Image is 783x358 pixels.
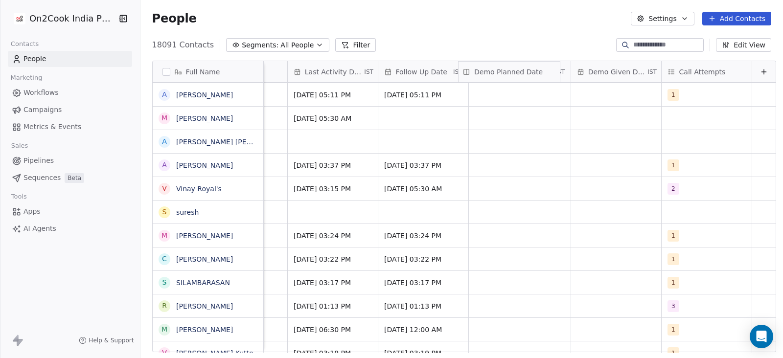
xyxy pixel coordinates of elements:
button: Edit View [716,38,771,52]
a: [PERSON_NAME] [PERSON_NAME] [176,138,292,146]
div: A [162,89,167,100]
div: V [162,348,167,358]
div: M [161,230,167,241]
span: [DATE] 05:30 AM [294,113,372,123]
span: Segments: [242,40,278,50]
span: People [152,11,197,26]
div: M [161,113,167,123]
div: s [162,207,166,217]
span: Sales [7,138,32,153]
span: AI Agents [23,224,56,234]
span: IST [453,68,462,76]
button: Filter [335,38,376,52]
a: Metrics & Events [8,119,132,135]
span: [DATE] 06:30 PM [294,325,372,335]
a: [PERSON_NAME] [176,114,233,122]
a: SequencesBeta [8,170,132,186]
span: Campaigns [23,105,62,115]
span: 18091 Contacts [152,39,214,51]
span: On2Cook India Pvt. Ltd. [29,12,115,25]
button: Add Contacts [702,12,771,25]
div: V [162,183,167,194]
a: [PERSON_NAME] [176,255,233,263]
a: Workflows [8,85,132,101]
img: on2cook%20logo-04%20copy.jpg [14,13,25,24]
span: All People [280,40,314,50]
button: Settings [631,12,694,25]
span: [DATE] 05:11 PM [384,90,462,100]
span: IST [647,68,657,76]
div: grid [153,83,264,353]
button: On2Cook India Pvt. Ltd. [12,10,111,27]
span: [DATE] 03:37 PM [294,160,372,170]
span: [DATE] 03:22 PM [384,254,462,264]
a: [PERSON_NAME] [176,326,233,334]
span: [DATE] 03:17 PM [384,278,462,288]
span: Last Activity Date [305,67,363,77]
a: AI Agents [8,221,132,237]
span: Call Attempts [679,67,726,77]
div: m [161,324,167,335]
a: [PERSON_NAME] [176,161,233,169]
span: 1 [668,277,679,289]
div: Full Name [153,61,263,82]
div: S [162,277,166,288]
span: [DATE] 01:13 PM [294,301,372,311]
span: Full Name [186,67,220,77]
span: 1 [668,159,679,171]
span: [DATE] 03:19 PM [294,348,372,358]
div: Call Attempts [662,61,752,82]
span: 1 [668,253,679,265]
div: Last Activity DateIST [288,61,378,82]
a: Help & Support [79,336,134,344]
span: Contacts [6,37,43,51]
div: A [162,136,167,147]
div: C [162,254,167,264]
span: Metrics & Events [23,122,81,132]
span: IST [364,68,373,76]
span: [DATE] 05:11 PM [294,90,372,100]
a: [PERSON_NAME] [176,91,233,99]
div: Open Intercom Messenger [750,325,773,348]
span: People [23,54,46,64]
a: Apps [8,203,132,220]
span: [DATE] 03:19 PM [384,348,462,358]
span: Pipelines [23,156,54,166]
a: [PERSON_NAME] [176,232,233,240]
span: 3 [668,300,679,312]
span: [DATE] 05:30 AM [384,184,462,194]
span: Help & Support [89,336,134,344]
div: Follow Up DateIST [378,61,468,82]
span: Demo Planned Date [474,67,543,77]
span: Sequences [23,173,61,183]
span: 1 [668,324,679,336]
span: [DATE] 03:24 PM [384,231,462,241]
span: Follow Up Date [396,67,447,77]
span: Apps [23,206,41,217]
span: Tools [7,189,31,204]
span: Workflows [23,88,59,98]
span: [DATE] 03:37 PM [384,160,462,170]
div: Demo Given DateIST [571,61,661,82]
a: People [8,51,132,67]
a: suresh [176,208,199,216]
a: [PERSON_NAME] Kutte [176,349,253,357]
span: 1 [668,89,679,101]
span: Beta [65,173,84,183]
span: Marketing [6,70,46,85]
span: 2 [668,183,679,195]
a: Vinay Royal's [176,185,222,193]
span: 1 [668,230,679,242]
span: [DATE] 03:24 PM [294,231,372,241]
div: A [162,160,167,170]
span: [DATE] 03:17 PM [294,278,372,288]
a: [PERSON_NAME] [176,302,233,310]
a: SILAMBARASAN [176,279,230,287]
span: [DATE] 12:00 AM [384,325,462,335]
a: Campaigns [8,102,132,118]
span: Demo Given Date [588,67,646,77]
span: [DATE] 01:13 PM [384,301,462,311]
a: Pipelines [8,153,132,169]
div: R [162,301,167,311]
span: [DATE] 03:22 PM [294,254,372,264]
